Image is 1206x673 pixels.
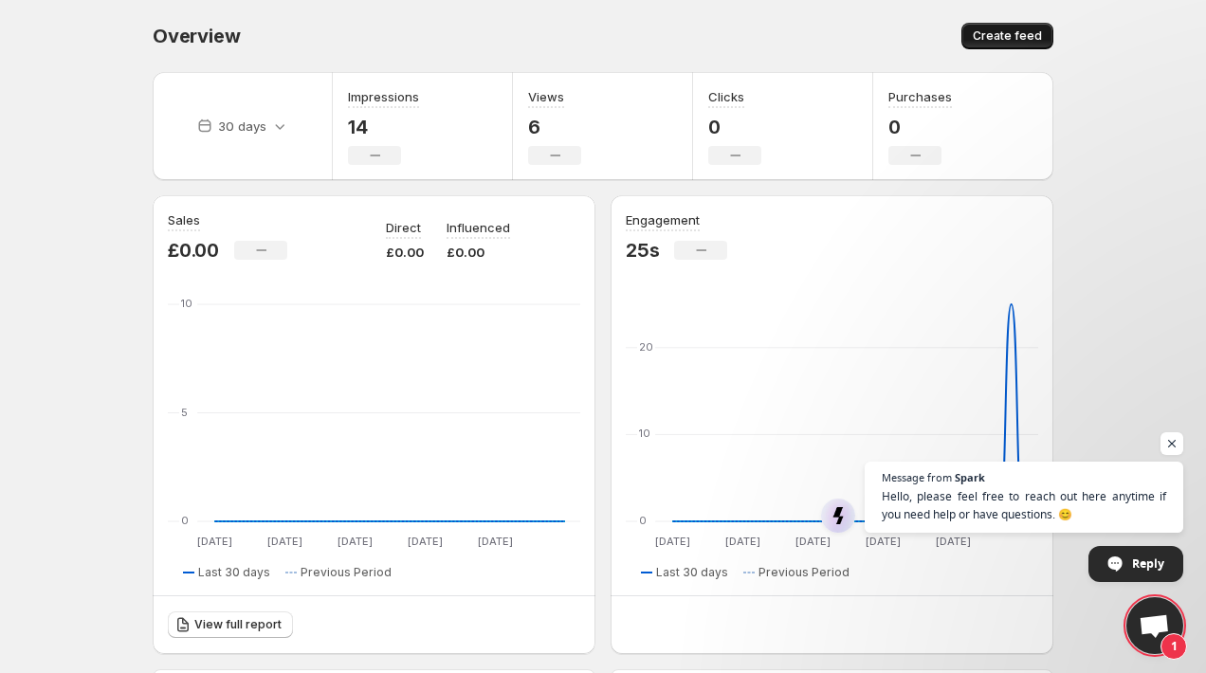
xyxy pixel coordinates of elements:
[973,28,1042,44] span: Create feed
[795,535,831,548] text: [DATE]
[888,116,952,138] p: 0
[725,535,760,548] text: [DATE]
[528,87,564,106] h3: Views
[348,116,419,138] p: 14
[655,535,690,548] text: [DATE]
[338,535,373,548] text: [DATE]
[447,243,510,262] p: £0.00
[168,611,293,638] a: View full report
[639,514,647,527] text: 0
[386,218,421,237] p: Direct
[882,472,952,482] span: Message from
[1132,547,1164,580] span: Reply
[708,87,744,106] h3: Clicks
[348,87,419,106] h3: Impressions
[758,565,850,580] span: Previous Period
[626,239,659,262] p: 25s
[447,218,510,237] p: Influenced
[708,116,761,138] p: 0
[882,487,1166,523] span: Hello, please feel free to reach out here anytime if you need help or have questions. 😊
[656,565,728,580] span: Last 30 days
[198,565,270,580] span: Last 30 days
[478,535,513,548] text: [DATE]
[301,565,392,580] span: Previous Period
[168,239,219,262] p: £0.00
[181,406,188,419] text: 5
[181,297,192,310] text: 10
[181,514,189,527] text: 0
[961,23,1053,49] button: Create feed
[197,535,232,548] text: [DATE]
[267,535,302,548] text: [DATE]
[153,25,240,47] span: Overview
[408,535,443,548] text: [DATE]
[1126,597,1183,654] div: Open chat
[386,243,424,262] p: £0.00
[168,210,200,229] h3: Sales
[639,427,650,440] text: 10
[218,117,266,136] p: 30 days
[955,472,985,482] span: Spark
[194,617,282,632] span: View full report
[1160,633,1187,660] span: 1
[888,87,952,106] h3: Purchases
[528,116,581,138] p: 6
[639,340,653,354] text: 20
[626,210,700,229] h3: Engagement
